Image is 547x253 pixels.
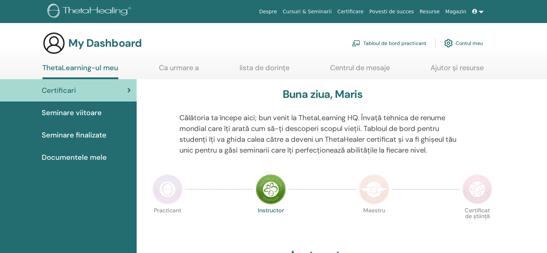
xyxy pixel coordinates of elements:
a: ThetaLearning-ul meu [42,63,118,79]
img: Instructor [256,174,286,204]
p: Instructor [256,208,286,238]
p: Călătoria ta începe aici; bun venit la ThetaLearning HQ. Învață tehnica de renume mondial care îț... [179,112,466,155]
img: cog.svg [444,37,453,49]
img: chalkboard-teacher.svg [352,40,360,46]
a: Tabloul de bord practicant [352,35,427,51]
a: Povesti de succes [366,5,417,18]
span: Seminare finalizate [42,130,106,140]
a: Certificare [334,5,366,18]
p: Practicant [152,208,183,238]
img: Practitioner [152,174,183,204]
a: Cursuri & Seminarii [280,5,334,18]
span: Documentele mele [42,152,107,163]
a: Centrul de mesaje [330,63,390,77]
p: Maestru [359,208,389,238]
img: generic-user-icon.jpg [42,32,65,55]
a: Magazin [442,5,469,18]
a: Despre [256,5,280,18]
span: Certificari [42,85,76,96]
img: Certificate of Science [462,174,492,204]
span: Seminare viitoare [42,107,102,118]
a: Contul meu [444,35,483,51]
a: Resurse [417,5,443,18]
a: Ca urmare a [159,63,199,77]
h3: My Dashboard [68,37,142,50]
img: Master [359,174,389,204]
a: lista de dorințe [240,63,290,77]
img: logo.png [47,4,133,20]
p: Certificat de știință [462,208,492,238]
h3: Buna ziua, Maris [283,88,363,101]
a: Ajutor și resurse [430,63,484,77]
